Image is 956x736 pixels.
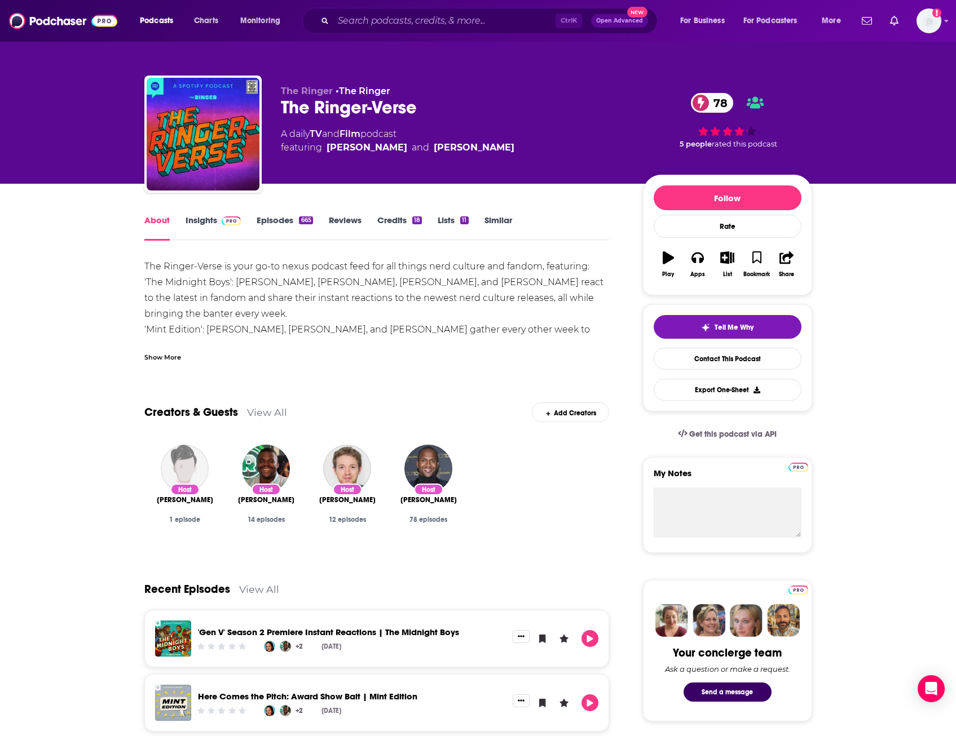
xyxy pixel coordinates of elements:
[885,11,903,30] a: Show notifications dropdown
[400,495,457,504] span: [PERSON_NAME]
[654,379,801,401] button: Export One-Sheet
[240,13,280,29] span: Monitoring
[198,691,417,702] a: Here Comes the Pitch: Award Show Bait | Mint Edition
[157,495,213,504] a: Daniel Chin
[257,215,312,241] a: Episodes665
[712,140,777,148] span: rated this podcast
[155,620,191,657] img: 'Gen V' Season 2 Premiere Instant Reactions | The Midnight Boys
[715,323,754,332] span: Tell Me Why
[319,495,376,504] span: [PERSON_NAME]
[684,682,772,702] button: Send a message
[643,86,812,156] div: 78 5 peoplerated this podcast
[242,445,290,493] img: Jomi Adeniran
[513,630,530,642] button: Show More Button
[691,93,733,113] a: 78
[9,10,117,32] a: Podchaser - Follow, Share and Rate Podcasts
[327,141,407,154] a: Mallory Rubin
[239,583,279,595] a: View All
[293,641,305,652] a: +2
[322,128,340,139] span: and
[932,8,941,17] svg: Add a profile image
[281,141,514,154] span: featuring
[857,11,876,30] a: Show notifications dropdown
[434,141,514,154] a: Van Lathan
[140,13,173,29] span: Podcasts
[655,604,688,637] img: Sydney Profile
[814,12,855,30] button: open menu
[917,8,941,33] img: User Profile
[404,445,452,493] img: Van Lathan
[310,128,322,139] a: TV
[194,13,218,29] span: Charts
[917,8,941,33] span: Logged in as alisontucker
[153,516,217,524] div: 1 episode
[144,259,610,464] div: The Ringer-Verse is your go-to nexus podcast feed for all things nerd culture and fandom, featuri...
[665,664,790,673] div: Ask a question or make a request.
[412,141,429,154] span: and
[654,315,801,339] button: tell me why sparkleTell Me Why
[132,12,188,30] button: open menu
[654,185,801,210] button: Follow
[788,463,808,472] img: Podchaser Pro
[187,12,225,30] a: Charts
[264,705,275,716] img: Mallory Rubin
[662,271,674,278] div: Play
[238,495,294,504] span: [PERSON_NAME]
[377,215,422,241] a: Credits18
[743,13,798,29] span: For Podcasters
[157,495,213,504] span: [PERSON_NAME]
[742,244,772,285] button: Bookmark
[654,468,801,487] label: My Notes
[264,641,275,652] img: Mallory Rubin
[702,93,733,113] span: 78
[534,630,551,647] button: Bookmark Episode
[147,78,259,190] a: The Ringer-Verse
[779,271,794,278] div: Share
[822,13,841,29] span: More
[144,582,230,596] a: Recent Episodes
[336,86,390,96] span: •
[412,216,422,224] div: 18
[654,215,801,238] div: Rate
[340,128,360,139] a: Film
[281,86,333,96] span: The Ringer
[144,215,170,241] a: About
[788,584,808,595] a: Pro website
[581,630,598,647] button: Play
[743,271,770,278] div: Bookmark
[198,627,459,637] a: 'Gen V' Season 2 Premiere Instant Reactions | The Midnight Boys
[534,694,551,711] button: Bookmark Episode
[672,12,739,30] button: open menu
[918,675,945,702] div: Open Intercom Messenger
[627,7,647,17] span: New
[556,630,572,647] button: Leave a Rating
[339,86,390,96] a: The Ringer
[693,604,725,637] img: Barbara Profile
[161,445,209,493] img: Daniel Chin
[673,646,782,660] div: Your concierge team
[438,215,468,241] a: Lists11
[280,705,291,716] img: Jomi Adeniran
[690,271,705,278] div: Apps
[170,484,200,495] div: Host
[333,484,362,495] div: Host
[397,516,460,524] div: 78 episodes
[222,216,241,225] img: Podchaser Pro
[532,402,609,422] div: Add Creators
[654,348,801,370] a: Contact This Podcast
[680,13,725,29] span: For Business
[323,445,371,493] a: Ben Lindbergh
[701,323,710,332] img: tell me why sparkle
[772,244,801,285] button: Share
[280,641,291,652] a: Jomi Adeniran
[281,127,514,154] div: A daily podcast
[767,604,800,637] img: Jon Profile
[316,516,379,524] div: 12 episodes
